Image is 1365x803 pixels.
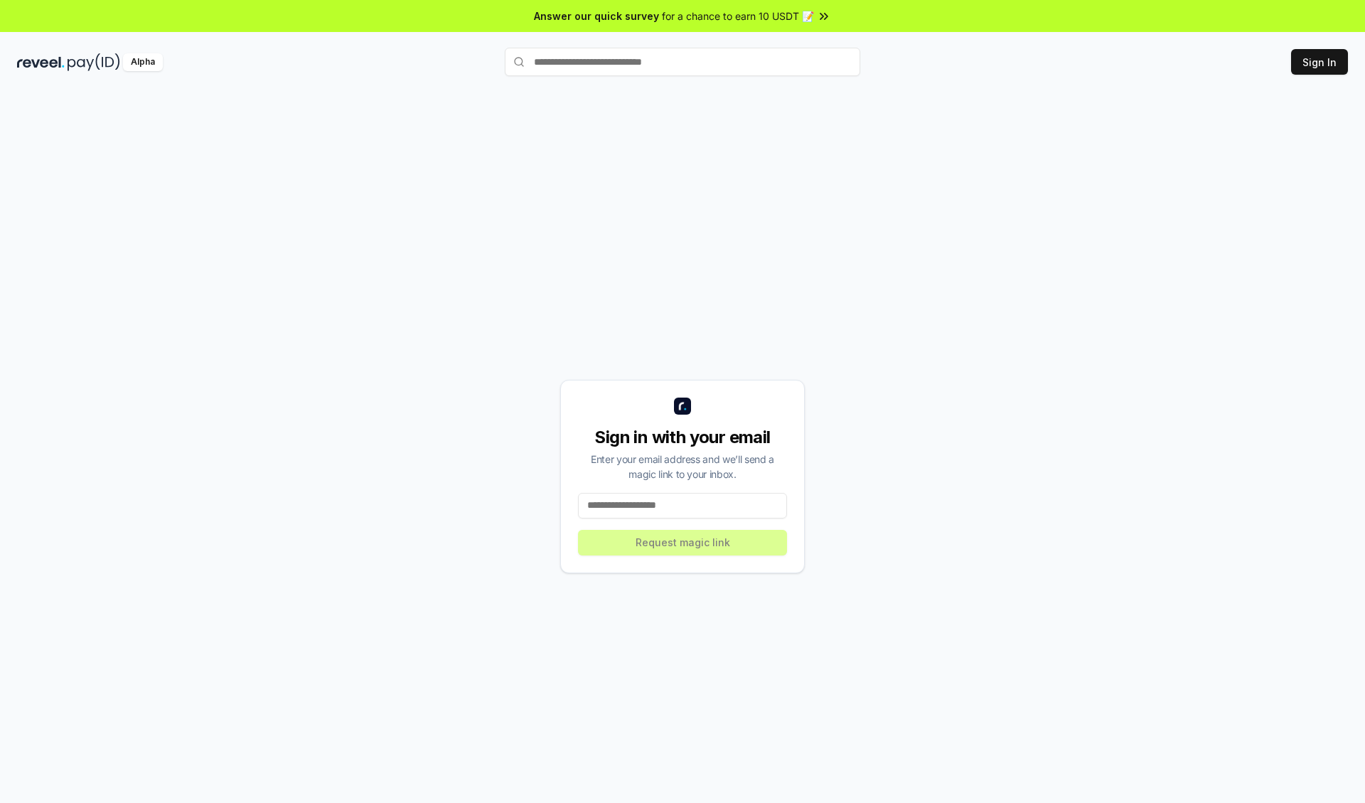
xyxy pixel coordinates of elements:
img: reveel_dark [17,53,65,71]
img: pay_id [68,53,120,71]
div: Enter your email address and we’ll send a magic link to your inbox. [578,452,787,482]
div: Sign in with your email [578,426,787,449]
img: logo_small [674,398,691,415]
div: Alpha [123,53,163,71]
span: Answer our quick survey [534,9,659,23]
button: Sign In [1291,49,1348,75]
span: for a chance to earn 10 USDT 📝 [662,9,814,23]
